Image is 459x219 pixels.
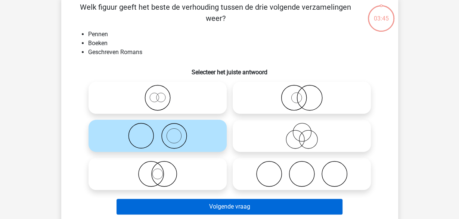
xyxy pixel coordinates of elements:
h6: Selecteer het juiste antwoord [73,63,386,76]
p: Welk figuur geeft het beste de verhouding tussen de drie volgende verzamelingen weer? [73,1,358,24]
div: 03:45 [367,4,395,23]
li: Geschreven Romans [88,48,386,57]
button: Volgende vraag [117,199,342,215]
li: Boeken [88,39,386,48]
li: Pennen [88,30,386,39]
